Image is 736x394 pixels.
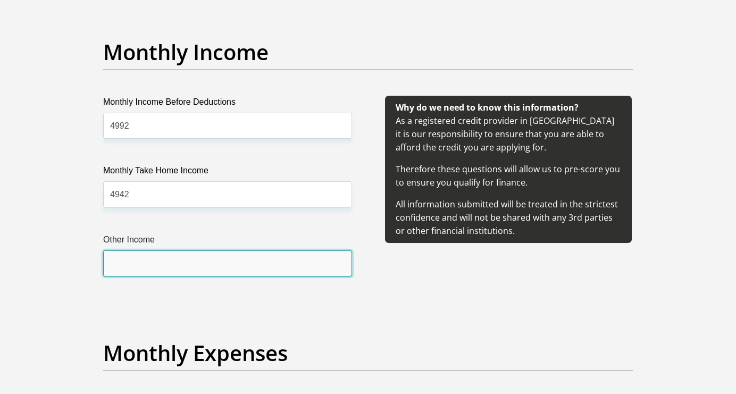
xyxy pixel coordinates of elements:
b: Why do we need to know this information? [396,102,579,113]
h2: Monthly Income [103,39,633,65]
span: As a registered credit provider in [GEOGRAPHIC_DATA] it is our responsibility to ensure that you ... [396,102,620,237]
label: Monthly Income Before Deductions [103,96,352,113]
label: Monthly Take Home Income [103,164,352,181]
label: Other Income [103,233,352,250]
input: Monthly Income Before Deductions [103,113,352,139]
input: Other Income [103,250,352,276]
input: Monthly Take Home Income [103,181,352,207]
h2: Monthly Expenses [103,340,633,366]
